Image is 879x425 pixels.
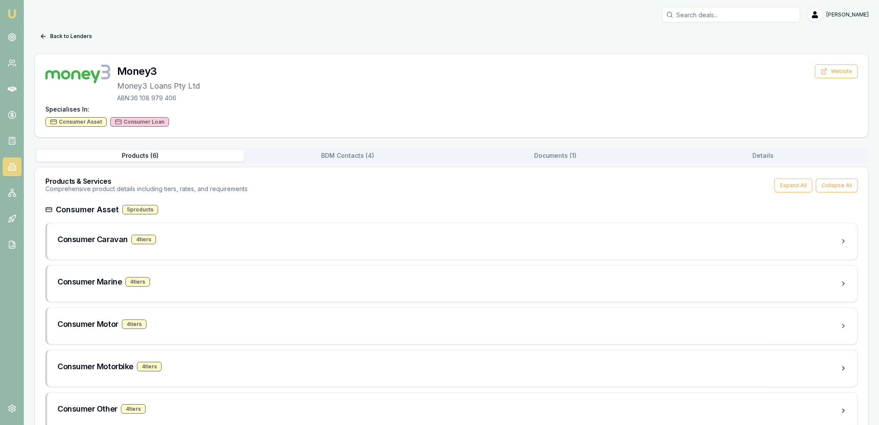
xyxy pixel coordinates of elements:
[117,64,200,78] h3: Money3
[452,150,659,162] button: Documents ( 1 )
[110,117,169,127] div: Consumer Loan
[57,403,118,415] h3: Consumer Other
[45,105,858,114] h4: Specialises In:
[137,362,162,371] div: 4 tier s
[662,7,800,22] input: Search deals
[117,94,200,102] p: ABN: 36 108 979 406
[45,64,110,83] img: Money3 logo
[816,179,858,192] button: Collapse All
[45,117,107,127] div: Consumer Asset
[57,276,122,288] h3: Consumer Marine
[56,204,119,216] h3: Consumer Asset
[57,233,128,246] h3: Consumer Caravan
[131,235,156,244] div: 4 tier s
[774,179,812,192] button: Expand All
[125,277,150,287] div: 4 tier s
[121,404,146,414] div: 4 tier s
[815,64,858,78] button: Website
[244,150,452,162] button: BDM Contacts ( 4 )
[36,150,244,162] button: Products ( 6 )
[826,11,869,18] span: [PERSON_NAME]
[117,80,200,92] p: Money3 Loans Pty Ltd
[122,205,158,214] div: 5 products
[122,320,146,329] div: 4 tier s
[7,9,17,19] img: emu-icon-u.png
[45,185,248,193] p: Comprehensive product details including tiers, rates, and requirements
[57,361,134,373] h3: Consumer Motorbike
[57,318,118,330] h3: Consumer Motor
[45,178,248,185] h3: Products & Services
[35,29,97,43] button: Back to Lenders
[659,150,867,162] button: Details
